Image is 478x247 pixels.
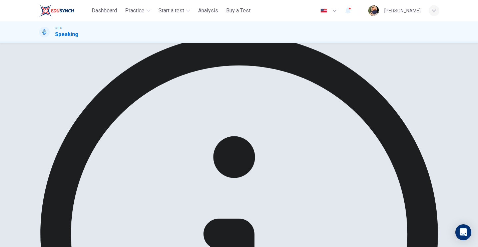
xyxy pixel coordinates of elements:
a: ELTC logo [39,4,89,17]
button: Buy a Test [223,5,253,17]
img: en [320,8,328,13]
h1: Speaking [55,30,78,38]
button: Start a test [156,5,193,17]
img: Profile picture [368,5,379,16]
button: Dashboard [89,5,120,17]
span: Analysis [198,7,218,15]
div: Open Intercom Messenger [455,224,471,240]
span: Practice [125,7,144,15]
span: Dashboard [92,7,117,15]
span: Start a test [158,7,184,15]
span: Buy a Test [226,7,251,15]
button: Analysis [195,5,221,17]
span: CEFR [55,26,62,30]
div: [PERSON_NAME] [384,7,421,15]
button: Practice [122,5,153,17]
img: ELTC logo [39,4,74,17]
